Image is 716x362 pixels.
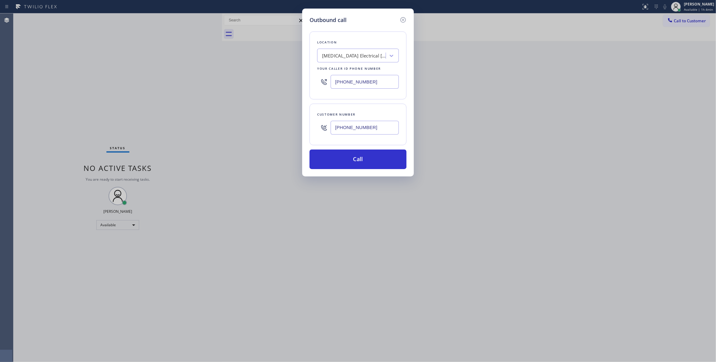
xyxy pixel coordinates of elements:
button: Call [310,150,406,169]
div: Location [317,39,399,46]
h5: Outbound call [310,16,347,24]
div: Your caller id phone number [317,65,399,72]
input: (123) 456-7890 [331,75,399,89]
input: (123) 456-7890 [331,121,399,135]
div: Customer number [317,111,399,118]
div: [MEDICAL_DATA] Electrical [GEOGRAPHIC_DATA] [322,52,386,59]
